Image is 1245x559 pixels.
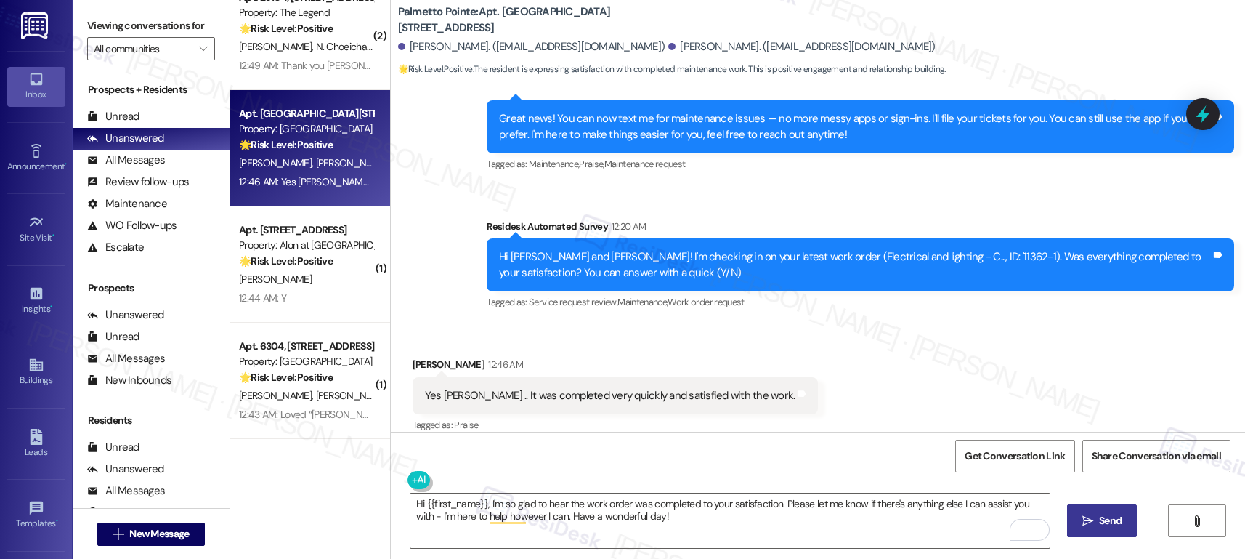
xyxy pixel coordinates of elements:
a: Site Visit • [7,210,65,249]
div: Unanswered [87,307,164,323]
span: Maintenance , [529,158,579,170]
div: Great news! You can now text me for maintenance issues — no more messy apps or sign-ins. I'll fil... [499,111,1211,142]
div: Tagged as: [487,291,1234,313]
span: Praise , [579,158,604,170]
div: Apt. 6304, [STREET_ADDRESS] [239,339,373,354]
span: Send [1099,513,1122,528]
div: 12:44 AM: Y [239,291,286,305]
input: All communities [94,37,192,60]
span: Maintenance , [617,296,668,308]
span: Get Conversation Link [965,449,1065,464]
div: Unknown [87,505,149,520]
div: 12:20 AM [608,219,646,234]
span: • [65,159,67,169]
div: Residesk Automated Survey [487,219,1234,239]
i:  [1191,515,1202,527]
div: Yes [PERSON_NAME] .. It was completed very quickly and satisfied with the work. [425,388,795,403]
span: • [52,230,54,241]
span: N. Choeichanpli [315,40,381,53]
textarea: To enrich screen reader interactions, please activate Accessibility in Grammarly extension settings [410,494,1050,548]
div: Maintenance [87,196,167,212]
div: Apt. [GEOGRAPHIC_DATA][STREET_ADDRESS] [239,106,373,121]
a: Inbox [7,67,65,106]
span: Maintenance request [604,158,686,170]
div: Property: The Legend [239,5,373,20]
a: Leads [7,425,65,464]
label: Viewing conversations for [87,15,215,37]
a: Templates • [7,496,65,535]
span: [PERSON_NAME] [239,40,316,53]
a: Insights • [7,281,65,321]
span: New Message [129,526,189,542]
div: Review follow-ups [87,174,189,190]
div: Prospects [73,281,230,296]
button: Share Conversation via email [1082,440,1230,472]
div: Unread [87,440,139,455]
span: Work order request [668,296,744,308]
div: Prospects + Residents [73,82,230,97]
span: [PERSON_NAME] [239,273,312,286]
span: [PERSON_NAME] [239,156,316,169]
button: Get Conversation Link [955,440,1074,472]
i:  [199,43,207,55]
strong: 🌟 Risk Level: Positive [239,371,333,384]
button: New Message [97,523,205,546]
strong: 🌟 Risk Level: Positive [239,254,333,268]
div: 12:46 AM: Yes [PERSON_NAME] .. It was completed very quickly and satisfied with the work. [239,175,622,188]
i:  [1082,515,1093,527]
span: • [50,302,52,312]
div: Unanswered [87,131,164,146]
div: [PERSON_NAME]. ([EMAIL_ADDRESS][DOMAIN_NAME]) [398,39,665,55]
div: Escalate [87,240,144,255]
div: Apt. [STREET_ADDRESS][PERSON_NAME] [239,455,373,470]
div: Tagged as: [413,414,819,435]
span: [PERSON_NAME] [315,389,388,402]
div: Unread [87,329,139,345]
div: 12:46 AM [484,357,523,372]
img: ResiDesk Logo [21,12,51,39]
span: [PERSON_NAME] [315,156,388,169]
div: Property: [GEOGRAPHIC_DATA] [239,121,373,137]
strong: 🌟 Risk Level: Positive [239,138,333,151]
button: Send [1067,504,1137,537]
span: Praise [454,419,478,431]
div: Property: Alon at [GEOGRAPHIC_DATA] [239,238,373,253]
div: Property: [GEOGRAPHIC_DATA] [239,354,373,369]
div: WO Follow-ups [87,218,177,233]
div: Unanswered [87,462,164,477]
b: Palmetto Pointe: Apt. [GEOGRAPHIC_DATA][STREET_ADDRESS] [398,4,689,36]
span: [PERSON_NAME] [239,389,316,402]
strong: 🌟 Risk Level: Positive [239,22,333,35]
i:  [113,528,123,540]
div: [PERSON_NAME] [413,357,819,377]
a: Buildings [7,353,65,392]
span: • [56,516,58,526]
div: Unread [87,109,139,124]
span: : The resident is expressing satisfaction with completed maintenance work. This is positive engag... [398,62,946,77]
div: All Messages [87,351,165,366]
span: Share Conversation via email [1092,449,1221,464]
div: All Messages [87,153,165,168]
div: Tagged as: [487,153,1234,174]
div: Apt. [STREET_ADDRESS] [239,222,373,238]
div: [PERSON_NAME]. ([EMAIL_ADDRESS][DOMAIN_NAME]) [668,39,936,55]
span: Service request review , [529,296,617,308]
div: All Messages [87,483,165,499]
div: 12:49 AM: Thank you [PERSON_NAME] has a new number [239,59,481,72]
div: New Inbounds [87,373,171,388]
div: Hi [PERSON_NAME] and [PERSON_NAME]! I'm checking in on your latest work order (Electrical and lig... [499,249,1211,281]
div: Residents [73,413,230,428]
strong: 🌟 Risk Level: Positive [398,63,473,75]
